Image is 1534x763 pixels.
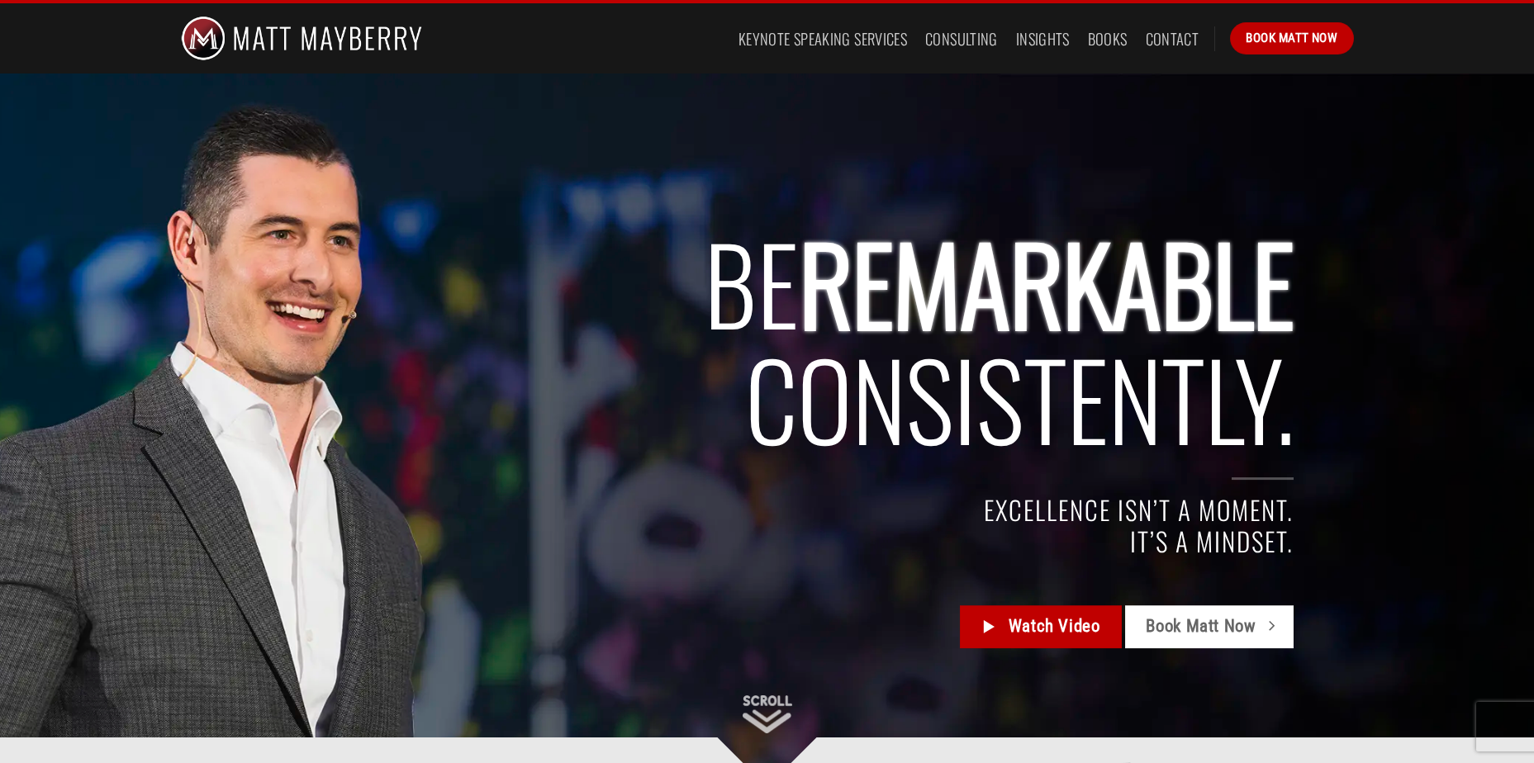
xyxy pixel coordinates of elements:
img: Matt Mayberry [181,3,423,73]
span: Consistently. [745,320,1294,476]
a: Book Matt Now [1230,22,1353,54]
a: Keynote Speaking Services [739,24,907,54]
a: Insights [1016,24,1070,54]
h2: BE [312,225,1294,457]
h4: IT’S A MINDSET. [312,526,1294,557]
a: Consulting [925,24,998,54]
span: Book Matt Now [1146,614,1256,641]
span: Watch Video [1009,614,1100,641]
a: Contact [1146,24,1199,54]
span: Book Matt Now [1246,28,1337,48]
span: REMARKABLE [799,204,1294,360]
a: Book Matt Now [1125,606,1294,649]
a: Watch Video [960,606,1121,649]
img: Scroll Down [743,695,792,733]
h4: EXCELLENCE ISN’T A MOMENT. [312,495,1294,526]
a: Books [1088,24,1128,54]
